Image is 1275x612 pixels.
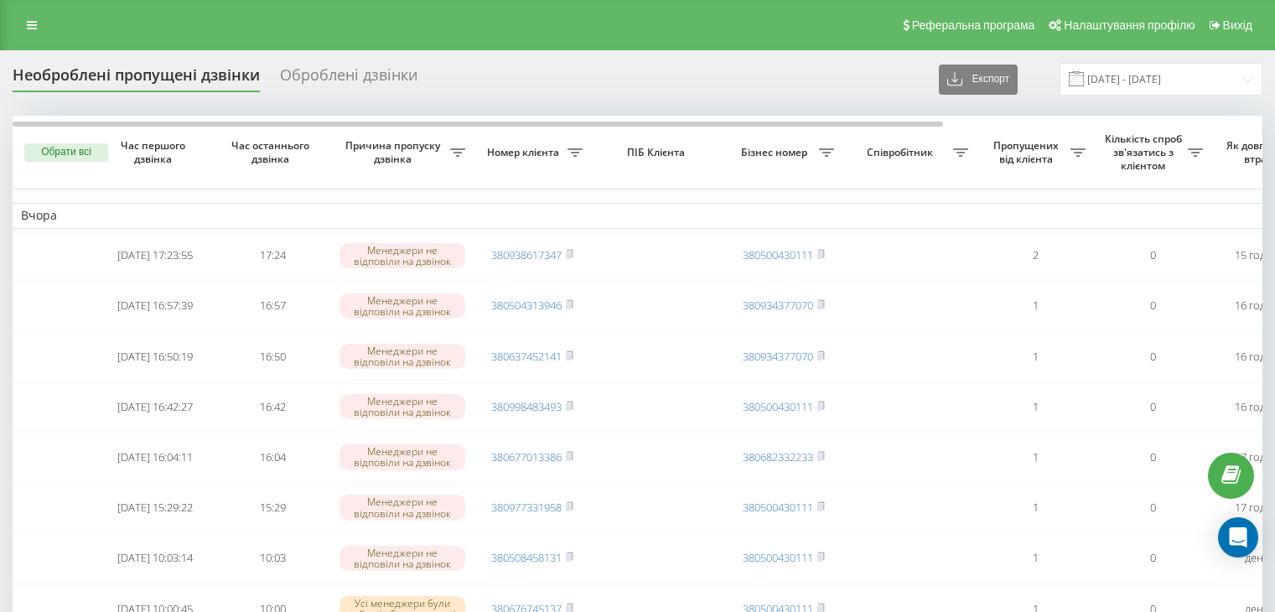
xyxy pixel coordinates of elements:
a: 380504313946 [491,298,562,313]
td: [DATE] 16:50:19 [96,333,214,380]
span: ПІБ Клієнта [605,146,711,159]
span: Вихід [1223,18,1252,32]
span: Реферальна програма [912,18,1035,32]
td: 1 [977,485,1094,532]
a: 380938617347 [491,247,562,262]
a: 380500430111 [743,550,813,565]
td: 0 [1094,535,1211,582]
div: Менеджери не відповіли на дзвінок [339,546,465,571]
td: 0 [1094,433,1211,480]
div: Менеджери не відповіли на дзвінок [339,495,465,520]
td: 1 [977,333,1094,380]
div: Open Intercom Messenger [1218,517,1258,558]
span: Бізнес номер [733,146,819,159]
td: 0 [1094,283,1211,329]
button: Експорт [939,65,1018,95]
td: 0 [1094,232,1211,279]
div: Менеджери не відповіли на дзвінок [339,444,465,469]
a: 380508458131 [491,550,562,565]
td: 0 [1094,383,1211,430]
span: Кількість спроб зв'язатись з клієнтом [1102,132,1188,172]
a: 380500430111 [743,247,813,262]
div: Необроблені пропущені дзвінки [13,66,260,92]
td: 16:42 [214,383,331,430]
td: 1 [977,433,1094,480]
td: [DATE] 16:42:27 [96,383,214,430]
td: 15:29 [214,485,331,532]
td: [DATE] 16:04:11 [96,433,214,480]
a: 380500430111 [743,500,813,515]
td: 1 [977,383,1094,430]
td: 1 [977,283,1094,329]
a: 380637452141 [491,349,562,364]
button: Обрати всі [24,143,108,162]
td: 0 [1094,485,1211,532]
td: 16:04 [214,433,331,480]
div: Менеджери не відповіли на дзвінок [339,243,465,268]
a: 380934377070 [743,349,813,364]
td: 2 [977,232,1094,279]
div: Менеджери не відповіли на дзвінок [339,394,465,419]
span: Час останнього дзвінка [227,139,318,165]
a: 380682332233 [743,449,813,464]
a: 380934377070 [743,298,813,313]
td: 16:50 [214,333,331,380]
td: 0 [1094,333,1211,380]
div: Менеджери не відповіли на дзвінок [339,344,465,369]
span: Номер клієнта [482,146,568,159]
div: Оброблені дзвінки [280,66,417,92]
td: 1 [977,535,1094,582]
a: 380998483493 [491,399,562,414]
td: [DATE] 15:29:22 [96,485,214,532]
span: Налаштування профілю [1064,18,1195,32]
td: 10:03 [214,535,331,582]
a: 380500430111 [743,399,813,414]
td: [DATE] 16:57:39 [96,283,214,329]
span: Причина пропуску дзвінка [339,139,450,165]
td: [DATE] 17:23:55 [96,232,214,279]
td: 17:24 [214,232,331,279]
a: 380677013386 [491,449,562,464]
td: 16:57 [214,283,331,329]
span: Пропущених від клієнта [985,139,1070,165]
span: Час першого дзвінка [110,139,200,165]
span: Співробітник [851,146,953,159]
td: [DATE] 10:03:14 [96,535,214,582]
div: Менеджери не відповіли на дзвінок [339,293,465,319]
a: 380977331958 [491,500,562,515]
